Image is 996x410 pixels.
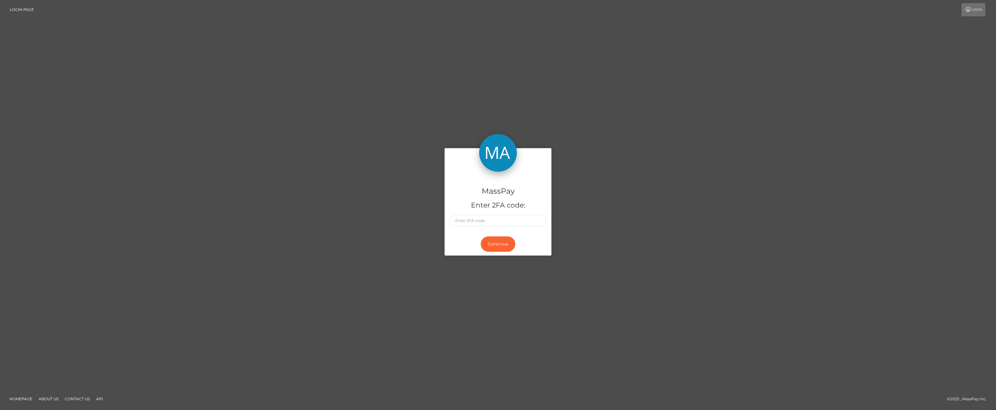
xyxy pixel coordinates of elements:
a: About Us [36,394,61,404]
div: © 2025 , MassPay Inc. [947,396,991,402]
a: Login [961,3,985,16]
img: MassPay [479,134,517,172]
input: Enter 2FA code.. [449,215,547,226]
a: Login Page [10,3,34,16]
h4: MassPay [449,186,547,197]
a: Homepage [7,394,35,404]
h5: Enter 2FA code: [449,201,547,210]
button: Continue [481,236,515,252]
a: Contact Us [62,394,92,404]
a: API [94,394,106,404]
